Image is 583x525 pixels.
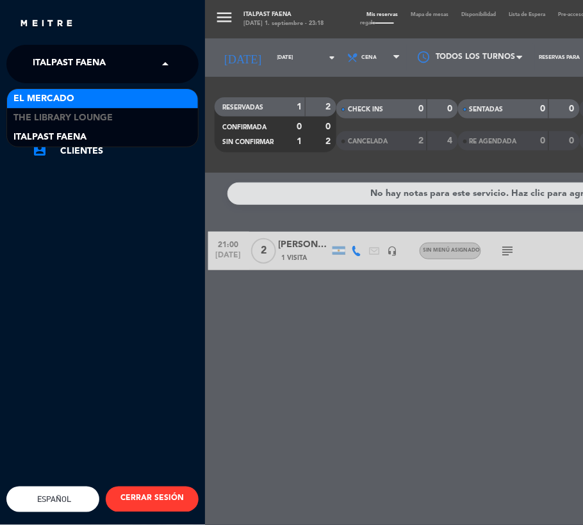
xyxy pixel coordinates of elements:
img: MEITRE [19,19,74,29]
span: The Library Lounge [13,111,113,125]
span: Español [35,495,72,505]
span: El Mercado [13,92,74,106]
span: Italpast Faena [33,51,106,77]
i: account_box [32,142,47,157]
a: account_boxClientes [32,143,199,159]
span: Italpast Faena [13,130,86,145]
button: CERRAR SESIÓN [106,487,199,512]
